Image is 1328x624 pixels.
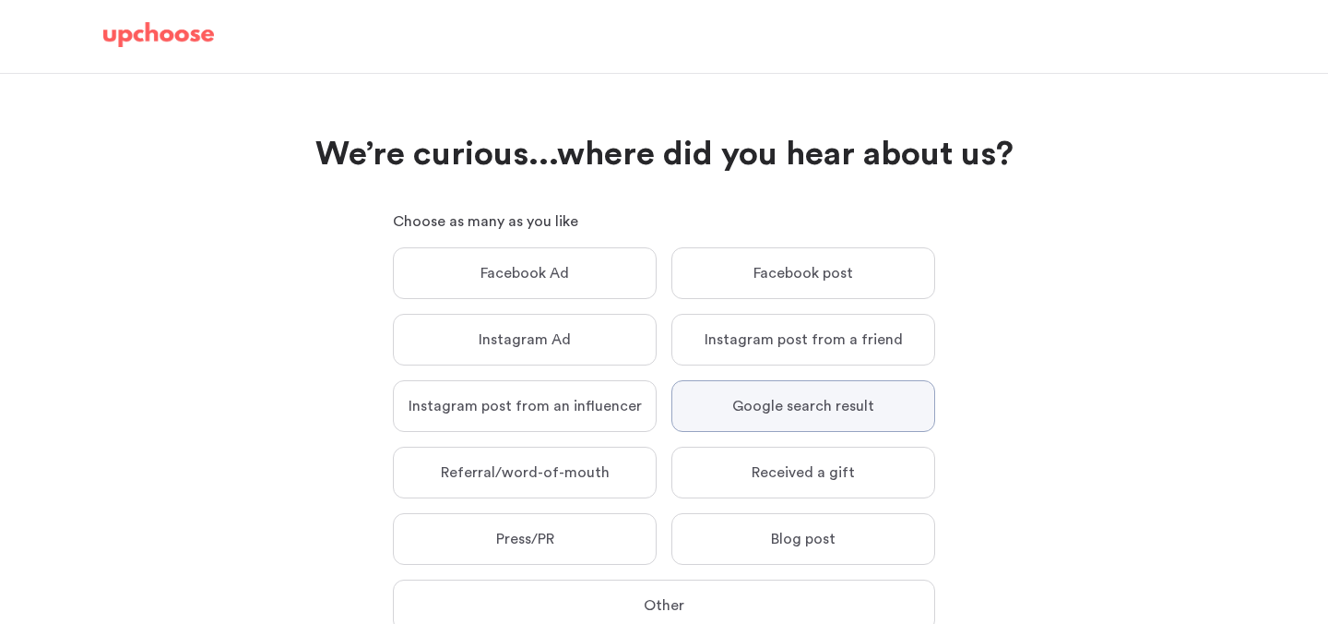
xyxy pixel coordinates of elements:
[732,397,874,415] p: Google search result
[393,210,935,233] p: Choose as many as you like
[705,330,903,349] p: Instagram post from a friend
[644,596,684,615] p: Other
[479,330,571,349] p: Instagram Ad
[752,463,855,482] p: Received a gift
[480,264,569,282] p: Facebook Ad
[409,397,642,415] p: Instagram post from an influencer
[771,530,836,548] p: Blog post
[753,264,853,282] p: Facebook post
[441,463,610,482] p: Referral/word-of-mouth
[496,530,554,548] p: Press/PR
[103,22,214,48] img: UpChoose
[103,133,1225,177] p: We’re curious...where did you hear about us?
[103,22,214,56] a: UpChoose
